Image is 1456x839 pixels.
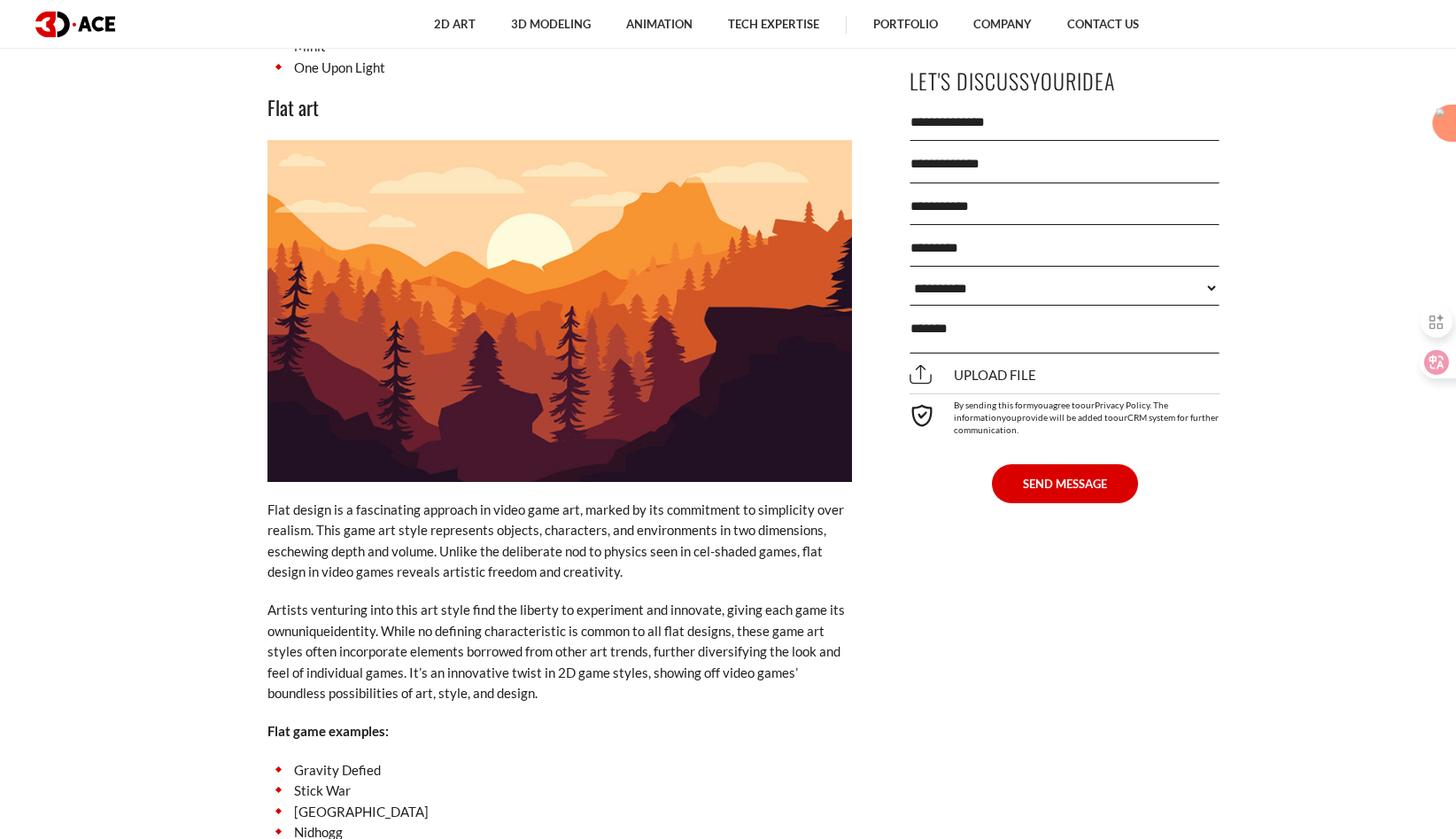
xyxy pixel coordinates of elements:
p: Artists venturing into this art style find the liberty to experiment and innovate, giving each ga... [267,600,852,703]
img: Flat art [267,140,852,481]
bvtag: unique [291,623,330,639]
bvtag: you [1034,400,1049,410]
span: Upload file [910,367,1036,383]
li: Stick War [267,781,852,801]
button: SEND MESSAGE [992,464,1138,503]
p: Let's Discuss Idea [910,61,1220,101]
img: logo dark [35,12,115,37]
div: By sending this form agree to Privacy Policy. The information provide will be added to CRM system... [910,393,1220,436]
bvtag: our [1113,412,1127,423]
bvtag: you [1002,412,1017,423]
li: One Upon Light [267,58,852,78]
strong: Flat game examples: [267,723,389,739]
li: Gravity Defied [267,760,852,781]
h3: Flat art [267,92,852,122]
li: [GEOGRAPHIC_DATA] [267,802,852,822]
bvtag: Your [1030,65,1077,97]
p: Flat design is a fascinating approach in video game art, marked by its commitment to simplicity o... [267,500,852,583]
bvtag: our [1080,400,1095,410]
